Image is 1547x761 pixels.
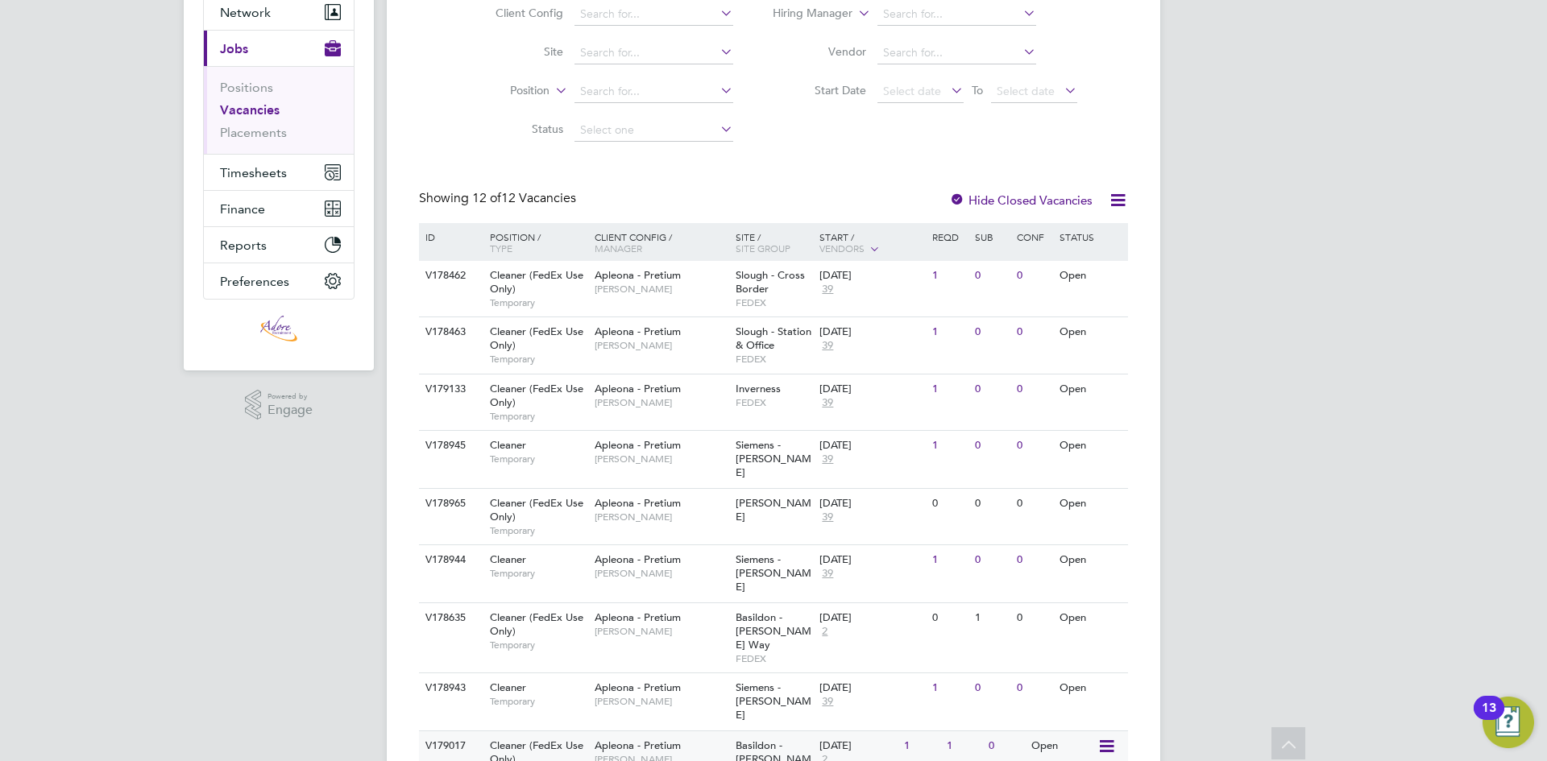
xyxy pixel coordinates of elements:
[1013,317,1055,347] div: 0
[490,639,587,651] span: Temporary
[760,6,852,22] label: Hiring Manager
[971,261,1013,291] div: 0
[949,192,1093,208] label: Hide Closed Vacancies
[595,610,681,624] span: Apleona - Pretium
[928,603,970,633] div: 0
[574,3,733,26] input: Search for...
[595,496,681,510] span: Apleona - Pretium
[574,42,733,64] input: Search for...
[985,731,1026,761] div: 0
[268,390,313,403] span: Powered by
[736,552,811,593] span: Siemens - [PERSON_NAME]
[819,453,836,466] span: 39
[1056,603,1126,633] div: Open
[883,84,941,98] span: Select date
[736,268,805,296] span: Slough - Cross Border
[819,497,924,511] div: [DATE]
[1056,374,1126,404] div: Open
[472,190,501,206] span: 12 of
[971,317,1013,347] div: 0
[1483,697,1534,748] button: Open Resource Center, 13 new notifications
[595,268,681,282] span: Apleona - Pretium
[204,66,354,154] div: Jobs
[971,673,1013,703] div: 0
[204,227,354,263] button: Reports
[204,155,354,190] button: Timesheets
[245,390,313,420] a: Powered byEngage
[971,545,1013,575] div: 0
[203,316,355,341] a: Go to home page
[595,283,728,296] span: [PERSON_NAME]
[595,453,728,465] span: [PERSON_NAME]
[457,83,550,99] label: Position
[490,567,587,580] span: Temporary
[819,325,924,339] div: [DATE]
[1013,603,1055,633] div: 0
[421,489,478,519] div: V178965
[471,122,563,136] label: Status
[1056,673,1126,703] div: Open
[773,44,866,59] label: Vendor
[490,353,587,366] span: Temporary
[490,680,526,694] span: Cleaner
[490,382,583,409] span: Cleaner (FedEx Use Only)
[220,274,289,289] span: Preferences
[490,524,587,537] span: Temporary
[928,317,970,347] div: 1
[595,242,642,254] span: Manager
[736,325,811,352] span: Slough - Station & Office
[1056,317,1126,347] div: Open
[260,316,297,341] img: adore-recruitment-logo-retina.png
[421,673,478,703] div: V178943
[732,223,816,262] div: Site /
[1056,545,1126,575] div: Open
[490,438,526,452] span: Cleaner
[421,223,478,250] div: ID
[815,223,928,263] div: Start /
[928,545,970,575] div: 1
[877,3,1036,26] input: Search for...
[819,681,924,695] div: [DATE]
[819,383,924,396] div: [DATE]
[490,296,587,309] span: Temporary
[471,44,563,59] label: Site
[421,374,478,404] div: V179133
[928,673,970,703] div: 1
[997,84,1055,98] span: Select date
[595,511,728,523] span: [PERSON_NAME]
[472,190,576,206] span: 12 Vacancies
[819,283,836,296] span: 39
[490,410,587,423] span: Temporary
[490,496,583,523] span: Cleaner (FedEx Use Only)
[736,296,812,309] span: FEDEX
[220,80,273,95] a: Positions
[1013,673,1055,703] div: 0
[971,374,1013,404] div: 0
[736,353,812,366] span: FEDEX
[877,42,1036,64] input: Search for...
[595,438,681,452] span: Apleona - Pretium
[490,325,583,352] span: Cleaner (FedEx Use Only)
[971,431,1013,461] div: 0
[736,680,811,722] span: Siemens - [PERSON_NAME]
[819,511,836,524] span: 39
[268,403,313,417] span: Engage
[971,603,1013,633] div: 1
[421,261,478,291] div: V178462
[736,496,811,523] span: [PERSON_NAME]
[421,731,478,761] div: V179017
[595,339,728,352] span: [PERSON_NAME]
[595,382,681,395] span: Apleona - Pretium
[1056,223,1126,250] div: Status
[819,439,924,453] div: [DATE]
[819,567,836,581] span: 39
[204,191,354,226] button: Finance
[1056,489,1126,519] div: Open
[204,31,354,66] button: Jobs
[1013,223,1055,250] div: Conf
[595,680,681,694] span: Apleona - Pretium
[490,453,587,465] span: Temporary
[490,268,583,296] span: Cleaner (FedEx Use Only)
[1482,708,1496,729] div: 13
[220,41,248,56] span: Jobs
